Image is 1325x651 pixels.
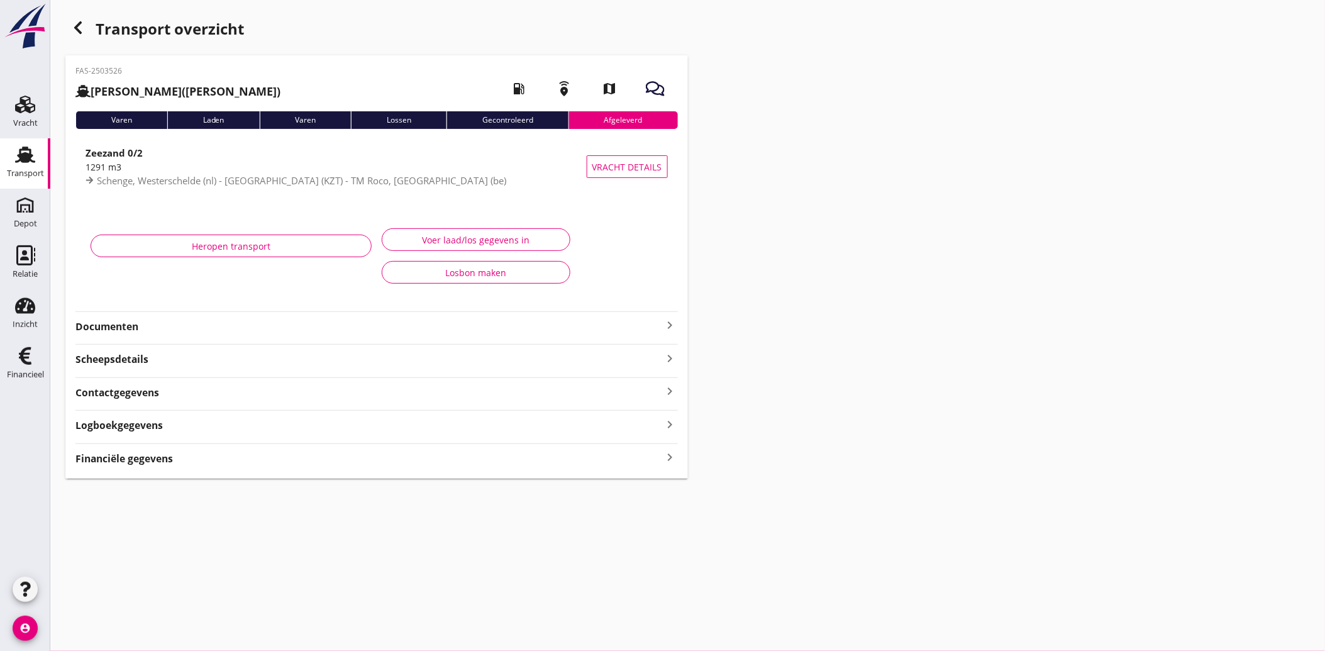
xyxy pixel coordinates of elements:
i: keyboard_arrow_right [663,449,678,466]
i: map [592,71,628,106]
strong: [PERSON_NAME] [91,84,182,99]
strong: Contactgegevens [75,386,159,400]
a: Zeezand 0/21291 m3Schenge, Westerschelde (nl) - [GEOGRAPHIC_DATA] (KZT) - TM Roco, [GEOGRAPHIC_DA... [75,139,678,194]
div: Varen [260,111,352,129]
div: Afgeleverd [568,111,678,129]
strong: Financiële gegevens [75,452,173,466]
div: Relatie [13,270,38,278]
span: Vracht details [592,160,662,174]
div: Financieel [7,370,44,379]
div: Losbon maken [392,266,560,279]
strong: Scheepsdetails [75,352,148,367]
div: Gecontroleerd [446,111,568,129]
div: 1291 m3 [86,160,587,174]
i: emergency_share [547,71,582,106]
i: keyboard_arrow_right [663,416,678,433]
div: Inzicht [13,320,38,328]
div: Heropen transport [101,240,361,253]
button: Vracht details [587,155,668,178]
strong: Logboekgegevens [75,418,163,433]
div: Depot [14,220,37,228]
i: keyboard_arrow_right [663,318,678,333]
div: Vracht [13,119,38,127]
i: keyboard_arrow_right [663,350,678,367]
div: Lossen [351,111,446,129]
i: local_gas_station [502,71,537,106]
strong: Documenten [75,320,663,334]
button: Voer laad/los gegevens in [382,228,570,251]
i: account_circle [13,616,38,641]
div: Transport [7,169,44,177]
button: Losbon maken [382,261,570,284]
i: keyboard_arrow_right [663,383,678,400]
img: logo-small.a267ee39.svg [3,3,48,50]
p: FAS-2503526 [75,65,280,77]
div: Laden [167,111,260,129]
div: Varen [75,111,167,129]
strong: Zeezand 0/2 [86,147,143,159]
h2: ([PERSON_NAME]) [75,83,280,100]
button: Heropen transport [91,235,372,257]
span: Schenge, Westerschelde (nl) - [GEOGRAPHIC_DATA] (KZT) - TM Roco, [GEOGRAPHIC_DATA] (be) [97,174,506,187]
div: Transport overzicht [65,15,688,45]
div: Voer laad/los gegevens in [392,233,560,247]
